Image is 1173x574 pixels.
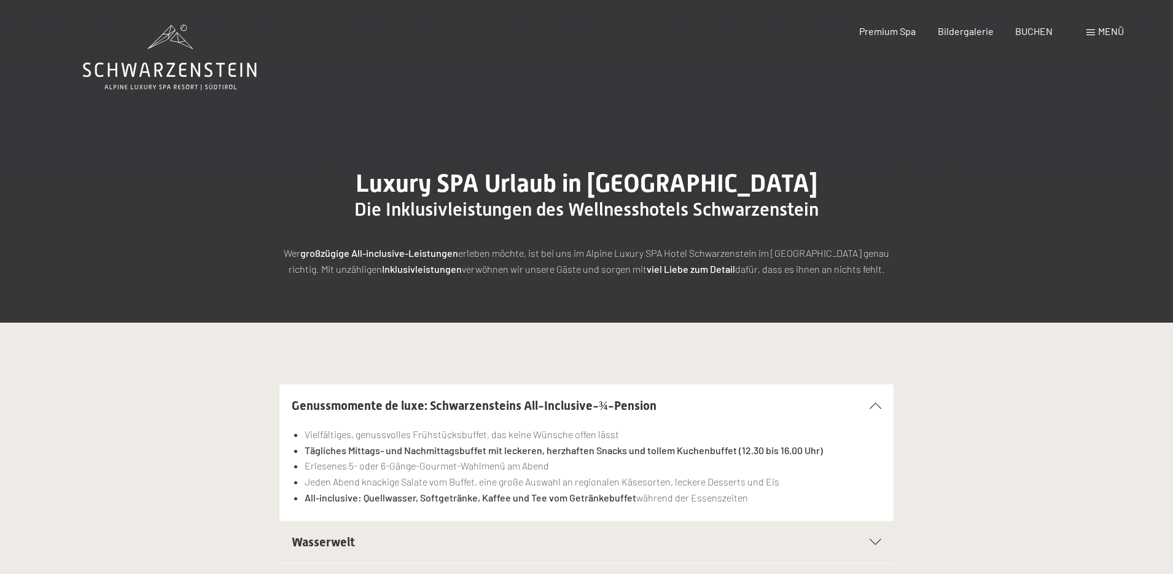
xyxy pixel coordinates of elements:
span: Wasserwelt [292,535,355,549]
strong: Tägliches Mittags- und Nachmittagsbuffet mit leckeren, herzhaften Snacks und tollem Kuchenbuffet ... [305,444,823,456]
li: Erlesenes 5- oder 6-Gänge-Gourmet-Wahlmenü am Abend [305,458,881,474]
span: Die Inklusivleistungen des Wellnesshotels Schwarzenstein [354,199,819,220]
a: Bildergalerie [938,25,994,37]
span: Genussmomente de luxe: Schwarzensteins All-Inclusive-¾-Pension [292,398,657,413]
strong: Inklusivleistungen [382,263,462,275]
li: Jeden Abend knackige Salate vom Buffet, eine große Auswahl an regionalen Käsesorten, leckere Dess... [305,474,881,490]
li: während der Essenszeiten [305,490,881,506]
span: Luxury SPA Urlaub in [GEOGRAPHIC_DATA] [356,169,817,198]
p: Wer erleben möchte, ist bei uns im Alpine Luxury SPA Hotel Schwarzenstein im [GEOGRAPHIC_DATA] ge... [279,245,894,277]
span: Menü [1098,25,1124,37]
strong: viel Liebe zum Detail [647,263,735,275]
strong: All-inclusive: Quellwasser, Softgetränke, Kaffee und Tee vom Getränkebuffet [305,492,636,503]
a: BUCHEN [1015,25,1053,37]
strong: großzügige All-inclusive-Leistungen [300,247,458,259]
li: Vielfältiges, genussvolles Frühstücksbuffet, das keine Wünsche offen lässt [305,427,881,442]
a: Premium Spa [859,25,916,37]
